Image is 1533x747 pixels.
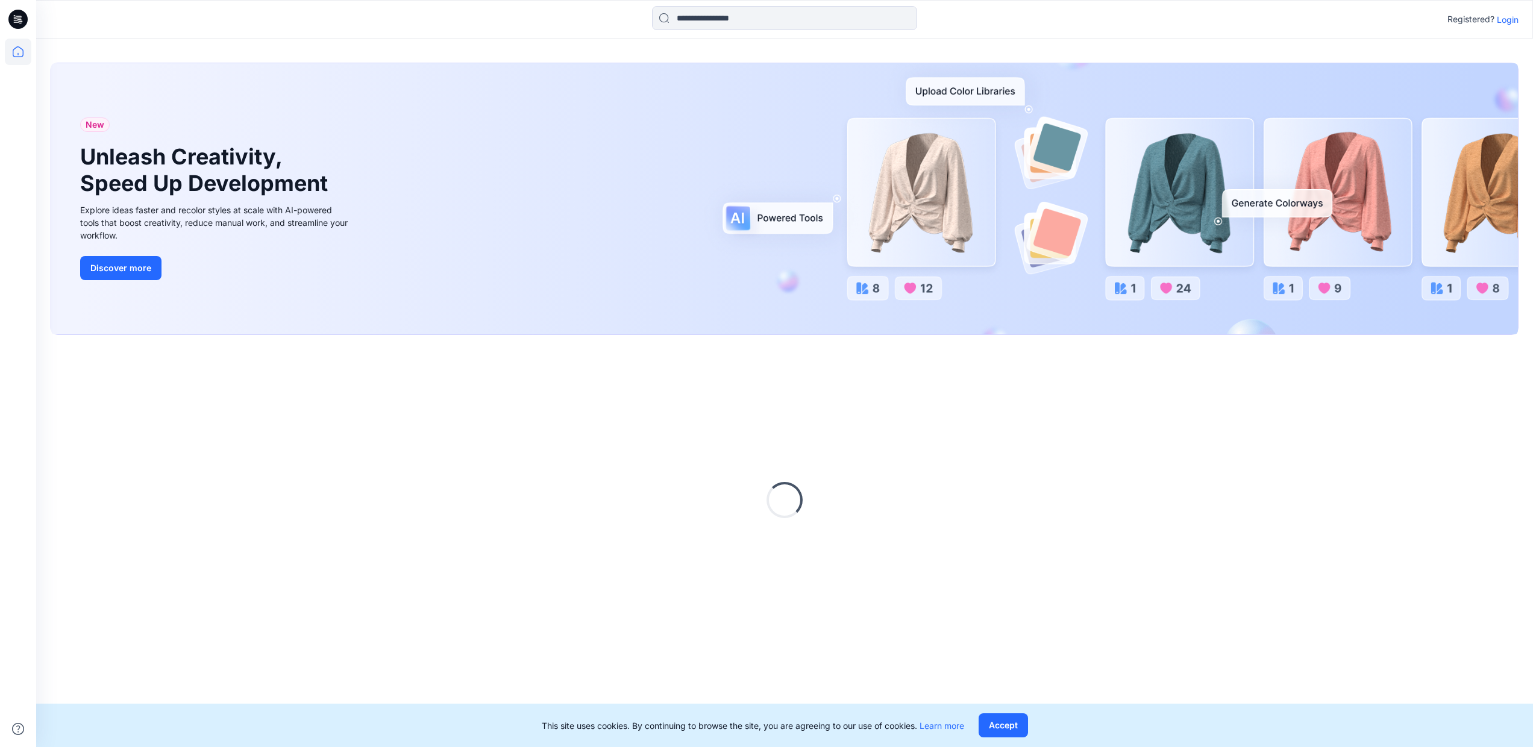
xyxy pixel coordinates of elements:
[86,117,104,132] span: New
[542,719,964,732] p: This site uses cookies. By continuing to browse the site, you are agreeing to our use of cookies.
[80,256,351,280] a: Discover more
[979,713,1028,737] button: Accept
[1447,12,1494,27] p: Registered?
[1497,13,1519,26] p: Login
[920,720,964,731] a: Learn more
[80,144,333,196] h1: Unleash Creativity, Speed Up Development
[80,256,161,280] button: Discover more
[80,204,351,242] div: Explore ideas faster and recolor styles at scale with AI-powered tools that boost creativity, red...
